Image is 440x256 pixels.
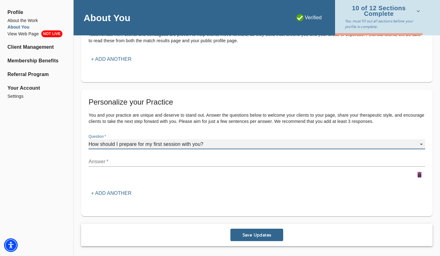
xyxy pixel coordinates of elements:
p: You and your practice are unique and deserve to stand out. Answer the questions below to welcome ... [88,112,425,124]
a: About the Work [7,17,66,24]
p: + Add another [91,190,131,197]
p: + Add another [91,56,131,63]
div: How should I prepare for my first session with you? [88,139,425,149]
span: Your Account [7,84,66,92]
p: Verified [296,14,322,21]
span: Profile [7,9,66,16]
a: About You [7,24,66,30]
button: + Add another [88,188,134,199]
h5: Personalize your Practice [88,97,425,107]
p: Testimonials from clients and colleagues are proven to help clients move forward, as they build t... [88,31,425,44]
button: + Add another [88,54,134,65]
div: Accessibility Menu [4,238,18,252]
span: NOT LIVE [41,30,62,37]
a: Referral Program [7,71,66,78]
button: Save Updates [230,229,283,241]
span: 10 of 12 Sections Complete [345,6,420,16]
label: Question [88,135,106,139]
a: View Web PageNOT LIVE [7,30,66,37]
button: 10 of 12 Sections Complete [345,4,423,18]
li: View Web Page [7,30,66,37]
span: Save Updates [233,232,281,238]
a: Membership Benefits [7,57,66,65]
p: You must fill out all sections before your profile is complete. [345,18,423,29]
h4: About You [84,12,130,24]
a: Settings [7,93,66,100]
a: Client Management [7,43,66,51]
